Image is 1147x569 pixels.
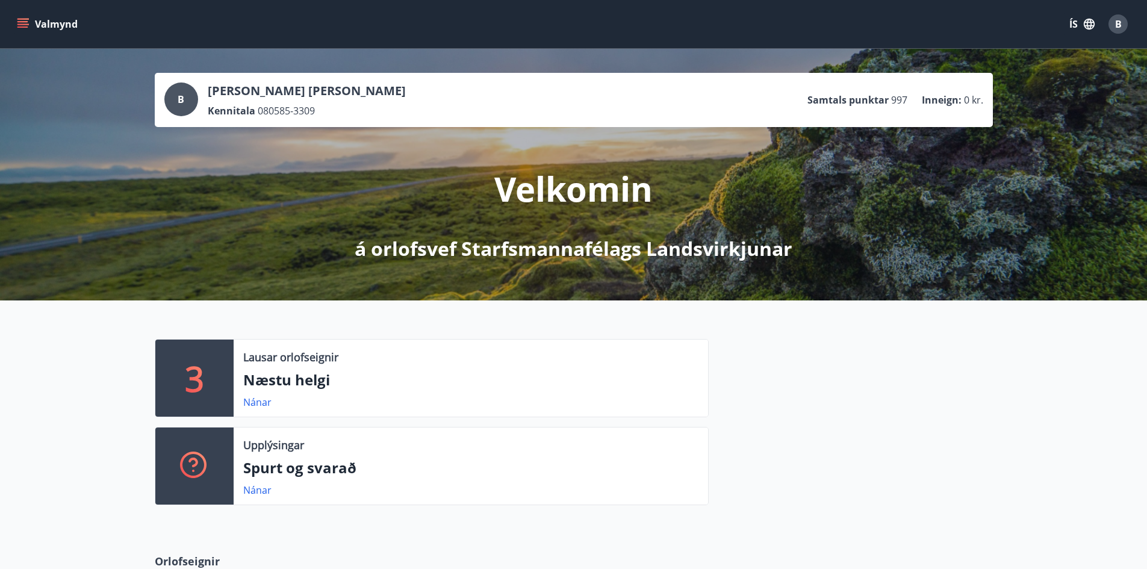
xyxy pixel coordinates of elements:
[208,82,406,99] p: [PERSON_NAME] [PERSON_NAME]
[243,483,272,497] a: Nánar
[1115,17,1122,31] span: B
[494,166,653,211] p: Velkomin
[155,553,220,569] span: Orlofseignir
[243,349,338,365] p: Lausar orlofseignir
[258,104,315,117] span: 080585-3309
[208,104,255,117] p: Kennitala
[243,437,304,453] p: Upplýsingar
[185,355,204,401] p: 3
[243,370,698,390] p: Næstu helgi
[355,235,792,262] p: á orlofsvef Starfsmannafélags Landsvirkjunar
[243,458,698,478] p: Spurt og svarað
[964,93,983,107] span: 0 kr.
[1104,10,1133,39] button: B
[178,93,184,106] span: B
[807,93,889,107] p: Samtals punktar
[922,93,962,107] p: Inneign :
[891,93,907,107] span: 997
[1063,13,1101,35] button: ÍS
[14,13,82,35] button: menu
[243,396,272,409] a: Nánar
